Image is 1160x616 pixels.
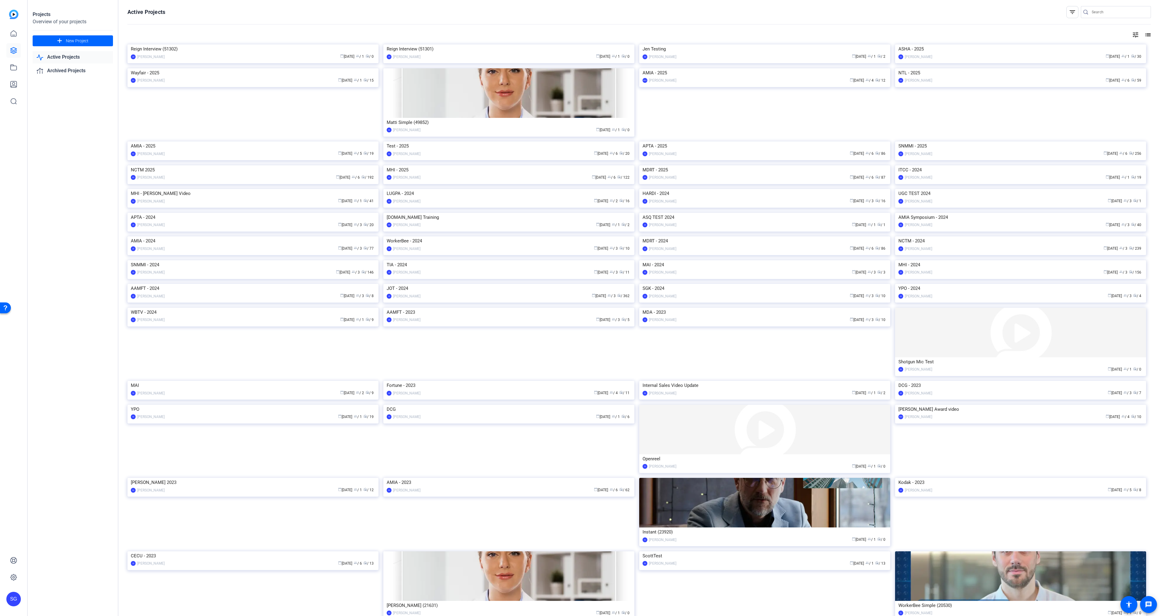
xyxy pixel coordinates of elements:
span: group [865,199,869,202]
span: / 239 [1129,246,1141,251]
span: radio [619,199,623,202]
span: group [865,151,869,155]
span: / 1 [354,199,362,203]
span: / 6 [865,151,874,156]
span: / 1 [612,223,620,227]
span: group [1121,54,1125,58]
img: blue-gradient.svg [9,10,18,19]
span: group [1119,246,1123,250]
span: / 6 [1119,151,1127,156]
span: radio [1131,54,1135,58]
div: SG [898,78,903,83]
h1: Active Projects [127,8,165,16]
span: radio [619,270,623,274]
div: [PERSON_NAME] [393,54,420,60]
div: [PERSON_NAME] [393,269,420,275]
div: [PERSON_NAME] [649,54,676,60]
mat-icon: accessibility [1125,601,1133,608]
span: radio [363,246,367,250]
mat-icon: add [56,37,63,45]
div: ASHA - 2025 [898,44,1143,53]
span: [DATE] [1106,223,1120,227]
div: [PERSON_NAME] [905,269,932,275]
span: group [610,199,613,202]
span: calendar_today [338,246,342,250]
span: / 2 [610,199,618,203]
span: / 6 [607,175,616,180]
span: radio [1129,270,1133,274]
span: [DATE] [852,54,866,59]
div: MAI - 2024 [643,260,887,269]
span: group [1119,270,1123,274]
span: / 2 [877,54,885,59]
div: Projects [33,11,113,18]
span: group [865,78,869,82]
div: UGC TEST 2024 [898,189,1143,198]
span: calendar_today [1104,151,1107,155]
span: group [610,270,613,274]
span: / 6 [610,151,618,156]
span: group [610,246,613,250]
div: SG [898,151,903,156]
span: calendar_today [594,199,598,202]
span: / 1 [1121,175,1129,180]
div: SNMMI - 2025 [898,141,1143,151]
span: / 1 [868,54,876,59]
span: radio [363,199,367,202]
span: calendar_today [594,151,598,155]
span: [DATE] [594,246,608,251]
div: [PERSON_NAME] [649,222,676,228]
span: calendar_today [850,246,853,250]
span: radio [1131,175,1135,179]
span: / 3 [354,223,362,227]
div: HDV [643,78,647,83]
div: MDRT - 2024 [643,236,887,245]
span: / 6 [352,175,360,180]
span: / 3 [868,270,876,274]
span: group [1121,175,1125,179]
span: calendar_today [850,151,853,155]
span: / 6 [1121,78,1129,83]
span: [DATE] [1106,54,1120,59]
span: radio [1131,222,1135,226]
span: / 2 [621,223,630,227]
div: Test - 2025 [387,141,631,151]
span: radio [877,270,881,274]
span: / 146 [361,270,374,274]
span: group [354,78,357,82]
span: radio [875,151,879,155]
div: JD [131,270,136,275]
span: group [607,175,611,179]
div: JD [387,246,391,251]
div: JW [643,54,647,59]
div: JD [898,199,903,204]
span: radio [361,270,365,274]
div: RM [387,222,391,227]
span: group [868,54,871,58]
span: group [354,246,357,250]
span: group [865,246,869,250]
span: group [1121,78,1125,82]
div: JD [898,246,903,251]
span: group [868,270,871,274]
span: [DATE] [1104,151,1118,156]
span: radio [1129,246,1133,250]
div: SG [898,54,903,59]
span: / 16 [875,199,885,203]
div: SG [387,175,391,180]
div: Wayfair - 2025 [131,68,375,77]
span: / 19 [363,151,374,156]
div: JD [643,199,647,204]
div: [PERSON_NAME] [137,269,165,275]
div: GV [131,78,136,83]
span: / 1 [1133,199,1141,203]
span: calendar_today [338,199,342,202]
div: [PERSON_NAME] [905,151,932,157]
span: / 1 [1121,54,1129,59]
span: / 6 [865,175,874,180]
div: [PERSON_NAME] [649,246,676,252]
span: calendar_today [852,54,855,58]
div: JW [131,54,136,59]
span: [DATE] [592,175,606,180]
span: [DATE] [596,54,610,59]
